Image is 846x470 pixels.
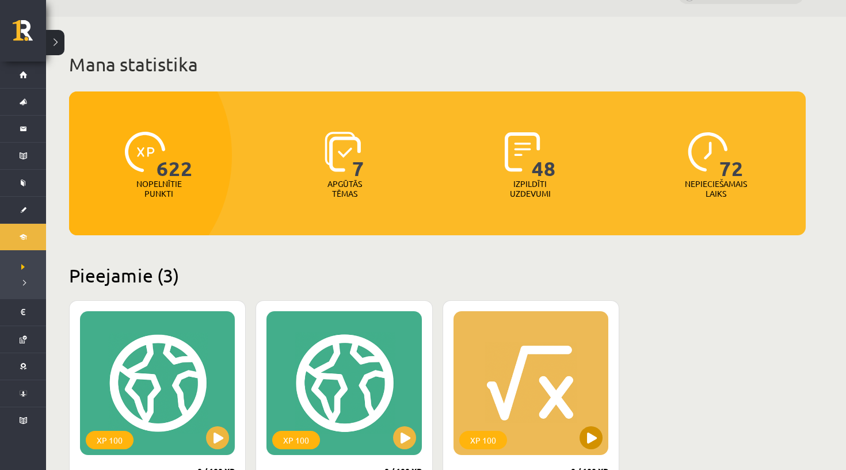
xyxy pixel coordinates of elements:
p: Apgūtās tēmas [322,179,367,198]
img: icon-clock-7be60019b62300814b6bd22b8e044499b485619524d84068768e800edab66f18.svg [688,132,728,172]
h2: Pieejamie (3) [69,264,806,286]
p: Izpildīti uzdevumi [508,179,552,198]
img: icon-completed-tasks-ad58ae20a441b2904462921112bc710f1caf180af7a3daa7317a5a94f2d26646.svg [505,132,540,172]
div: XP 100 [272,431,320,449]
p: Nopelnītie punkti [136,179,182,198]
span: 48 [532,132,556,179]
span: 622 [157,132,193,179]
span: 7 [352,132,364,179]
img: icon-learned-topics-4a711ccc23c960034f471b6e78daf4a3bad4a20eaf4de84257b87e66633f6470.svg [325,132,361,172]
h1: Mana statistika [69,53,806,76]
p: Nepieciešamais laiks [685,179,747,198]
img: icon-xp-0682a9bc20223a9ccc6f5883a126b849a74cddfe5390d2b41b4391c66f2066e7.svg [125,132,165,172]
a: Rīgas 1. Tālmācības vidusskola [13,20,46,49]
span: 72 [719,132,744,179]
div: XP 100 [459,431,507,449]
div: XP 100 [86,431,134,449]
